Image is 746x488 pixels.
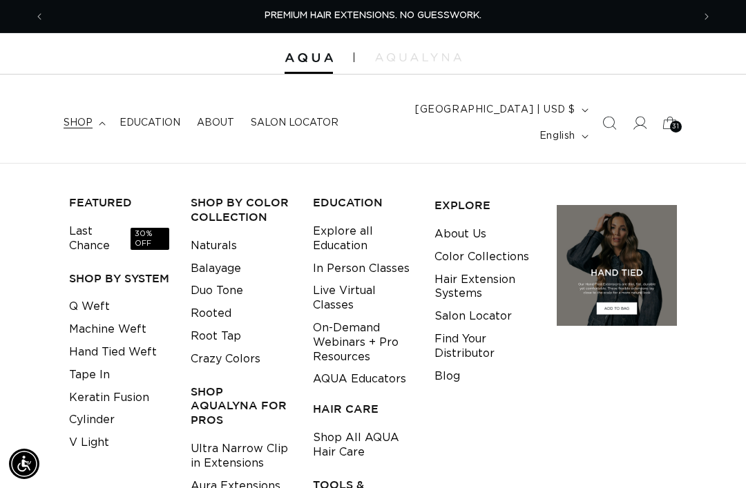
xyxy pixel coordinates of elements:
h3: Shop by Color Collection [191,195,291,224]
h3: EXPLORE [434,198,535,213]
a: Cylinder [69,409,115,431]
span: English [539,129,575,144]
a: About Us [434,223,486,246]
h3: EDUCATION [313,195,413,210]
a: Duo Tone [191,280,243,302]
button: Next announcement [691,3,722,30]
a: Naturals [191,235,237,257]
a: Hair Extension Systems [434,269,535,306]
a: Blog [434,365,460,388]
a: Find Your Distributor [434,328,535,365]
span: Salon Locator [251,117,338,129]
button: Previous announcement [24,3,55,30]
a: Machine Weft [69,318,146,341]
a: Q Weft [69,295,110,318]
a: AQUA Educators [313,368,406,391]
span: shop [64,117,93,129]
a: Color Collections [434,246,529,269]
h3: Shop AquaLyna for Pros [191,384,291,427]
summary: shop [55,108,111,137]
a: Last Chance30% OFF [69,220,169,257]
a: Rooted [191,302,231,325]
a: Shop All AQUA Hair Care [313,427,413,464]
a: V Light [69,431,109,454]
a: Live Virtual Classes [313,280,413,317]
a: Crazy Colors [191,348,260,371]
iframe: Chat Widget [677,422,746,488]
summary: Search [594,108,624,138]
a: Balayage [191,257,241,280]
a: Explore all Education [313,220,413,257]
a: About [189,108,242,137]
h3: FEATURED [69,195,169,210]
span: [GEOGRAPHIC_DATA] | USD $ [415,103,575,117]
div: Accessibility Menu [9,449,39,479]
button: English [531,123,594,149]
a: In Person Classes [313,257,410,280]
a: Salon Locator [242,108,347,137]
a: Education [111,108,189,137]
a: Tape In [69,364,110,387]
a: Salon Locator [434,305,512,328]
a: Root Tap [191,325,241,348]
h3: HAIR CARE [313,402,413,416]
span: 30% OFF [131,228,170,251]
a: Hand Tied Weft [69,341,157,364]
a: Keratin Fusion [69,387,149,409]
a: Ultra Narrow Clip in Extensions [191,438,291,475]
span: Education [119,117,180,129]
span: About [197,117,234,129]
img: Aqua Hair Extensions [285,53,333,63]
button: [GEOGRAPHIC_DATA] | USD $ [407,97,594,123]
span: PREMIUM HAIR EXTENSIONS. NO GUESSWORK. [265,11,481,20]
h3: SHOP BY SYSTEM [69,271,169,286]
img: aqualyna.com [375,53,461,61]
a: On-Demand Webinars + Pro Resources [313,317,413,368]
span: 31 [672,121,679,133]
